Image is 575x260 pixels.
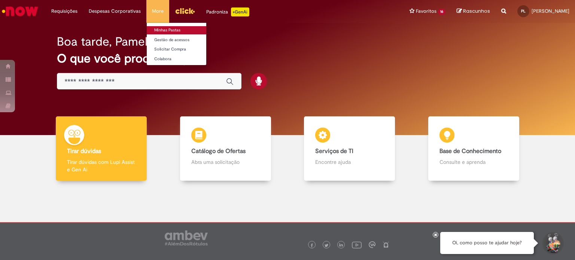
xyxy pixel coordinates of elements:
[147,55,229,63] a: Colabora
[1,4,39,19] img: ServiceNow
[315,147,353,155] b: Serviços de TI
[315,158,384,166] p: Encontre ajuda
[383,241,389,248] img: logo_footer_naosei.png
[369,241,375,248] img: logo_footer_workplace.png
[310,244,314,247] img: logo_footer_facebook.png
[439,147,501,155] b: Base de Conhecimento
[352,240,362,250] img: logo_footer_youtube.png
[438,9,445,15] span: 16
[67,147,101,155] b: Tirar dúvidas
[152,7,164,15] span: More
[147,36,229,44] a: Gestão de acessos
[175,5,195,16] img: click_logo_yellow_360x200.png
[439,158,508,166] p: Consulte e aprenda
[51,7,77,15] span: Requisições
[325,244,328,247] img: logo_footer_twitter.png
[191,158,260,166] p: Abra uma solicitação
[416,7,436,15] span: Favoritos
[463,7,490,15] span: Rascunhos
[532,8,569,14] span: [PERSON_NAME]
[521,9,526,13] span: PL
[147,45,229,53] a: Solicitar Compra
[231,7,249,16] p: +GenAi
[339,243,343,248] img: logo_footer_linkedin.png
[147,26,229,34] a: Minhas Pastas
[457,8,490,15] a: Rascunhos
[57,35,156,48] h2: Boa tarde, Pamella
[287,116,412,181] a: Serviços de TI Encontre ajuda
[165,230,208,245] img: logo_footer_ambev_rotulo_gray.png
[39,116,164,181] a: Tirar dúvidas Tirar dúvidas com Lupi Assist e Gen Ai
[440,232,534,254] div: Oi, como posso te ajudar hoje?
[67,158,136,173] p: Tirar dúvidas com Lupi Assist e Gen Ai
[57,52,518,65] h2: O que você procura hoje?
[206,7,249,16] div: Padroniza
[89,7,141,15] span: Despesas Corporativas
[191,147,246,155] b: Catálogo de Ofertas
[412,116,536,181] a: Base de Conhecimento Consulte e aprenda
[146,22,207,65] ul: More
[541,232,564,254] button: Iniciar Conversa de Suporte
[164,116,288,181] a: Catálogo de Ofertas Abra uma solicitação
